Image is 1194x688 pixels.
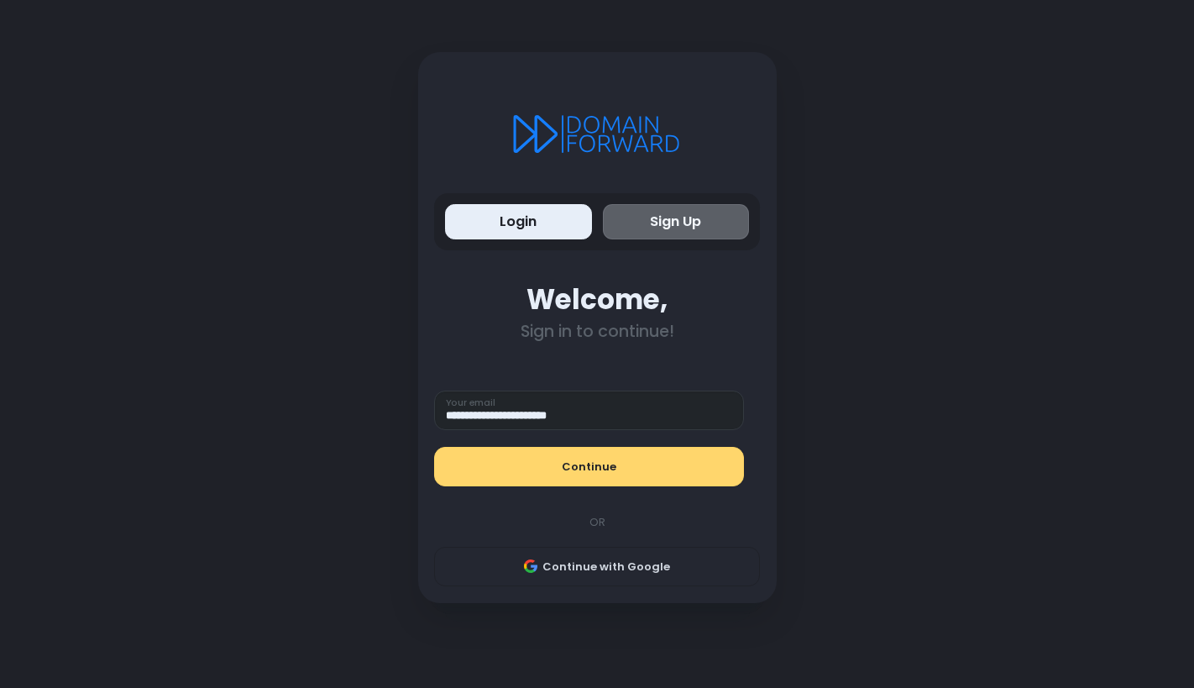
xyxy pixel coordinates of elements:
button: Continue [434,447,744,487]
div: OR [426,514,768,531]
div: Sign in to continue! [434,322,760,341]
div: Welcome, [434,283,760,316]
button: Continue with Google [434,547,760,587]
button: Sign Up [603,204,750,240]
button: Login [445,204,592,240]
